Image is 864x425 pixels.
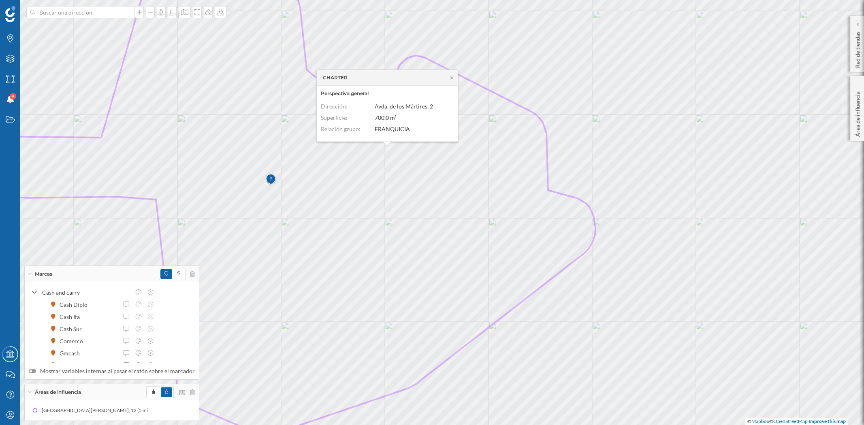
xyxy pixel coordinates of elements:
div: Gmcash [60,349,84,357]
span: Marcas [35,270,52,278]
div: Cash Diplo [60,300,92,309]
div: Cash Sur [60,325,86,333]
span: Dirección: [321,103,348,110]
span: 9 [12,92,14,100]
span: Superficie: [321,115,348,121]
span: Relación grupo: [321,126,361,133]
div: © © [745,418,848,425]
a: Mapbox [751,418,769,424]
div: Comerco [60,337,87,345]
span: FRANQUICIA [375,126,410,133]
a: OpenStreetMap [773,418,808,424]
span: Avda. de los Mártires, 2 [375,103,433,110]
p: Área de influencia [853,88,862,137]
span: CHARTER [323,74,348,81]
div: Cash Ifa [60,312,84,321]
span: 700.0 m² [375,115,397,121]
div: [GEOGRAPHIC_DATA][PERSON_NAME], 12 (5 min Andando) [42,406,177,414]
div: Gros Mercat [60,361,95,370]
div: Cash and carry [42,288,130,297]
p: Red de tiendas [853,28,862,68]
img: Geoblink Logo [5,6,15,22]
img: Marker [266,172,276,188]
a: Improve this map [809,418,846,424]
span: Áreas de influencia [35,389,81,396]
h6: Perspectiva general [321,90,454,97]
label: Mostrar variables internas al pasar el ratón sobre el marcador [29,367,195,375]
